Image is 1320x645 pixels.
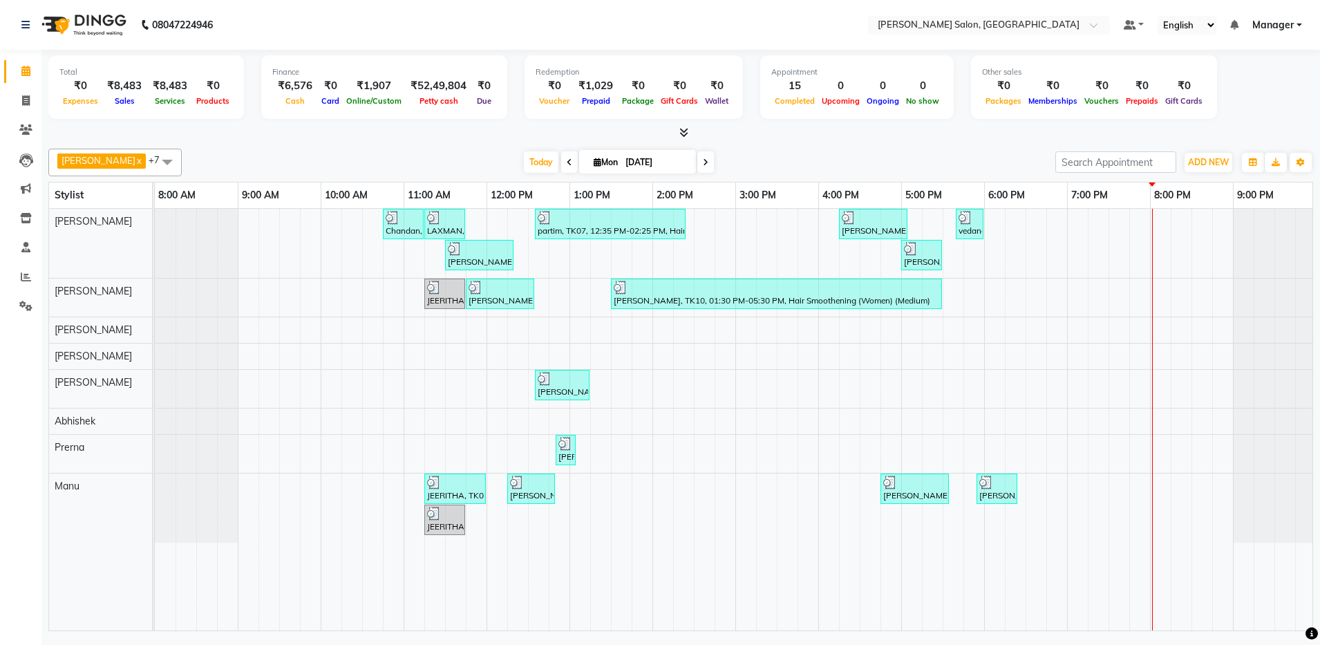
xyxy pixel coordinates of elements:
[557,437,574,463] div: [PERSON_NAME], TK06, 12:50 PM-01:00 PM, Eyebrow Threading
[771,66,943,78] div: Appointment
[1151,185,1194,205] a: 8:00 PM
[578,96,614,106] span: Prepaid
[657,78,701,94] div: ₹0
[1188,157,1229,167] span: ADD NEW
[701,96,732,106] span: Wallet
[819,185,862,205] a: 4:00 PM
[55,215,132,227] span: [PERSON_NAME]
[701,78,732,94] div: ₹0
[321,185,371,205] a: 10:00 AM
[487,185,536,205] a: 12:00 PM
[863,78,903,94] div: 0
[55,285,132,297] span: [PERSON_NAME]
[102,78,147,94] div: ₹8,483
[903,242,941,268] div: [PERSON_NAME], TK09, 05:00 PM-05:30 PM, Haircut (Men)
[59,78,102,94] div: ₹0
[1234,185,1277,205] a: 9:00 PM
[657,96,701,106] span: Gift Cards
[35,6,130,44] img: logo
[840,211,906,237] div: [PERSON_NAME], TK08, 04:15 PM-05:05 PM, Haircut (Men),Shave/ [PERSON_NAME] trim (Men)
[903,78,943,94] div: 0
[1055,151,1176,173] input: Search Appointment
[426,281,464,307] div: JEERITHA, TK01, 11:15 AM-11:45 AM, Advanced Baby Haircut (Women)
[55,415,95,427] span: Abhishek
[193,78,233,94] div: ₹0
[1068,185,1111,205] a: 7:00 PM
[982,78,1025,94] div: ₹0
[149,154,170,165] span: +7
[405,78,472,94] div: ₹52,49,804
[978,476,1016,502] div: [PERSON_NAME], TK13, 05:55 PM-06:25 PM, Haircut (Men)
[426,476,484,502] div: JEERITHA, TK01, 11:15 AM-12:00 PM, Advance Haircut (Women)
[318,96,343,106] span: Card
[903,96,943,106] span: No show
[282,96,308,106] span: Cash
[472,78,496,94] div: ₹0
[404,185,454,205] a: 11:00 AM
[55,324,132,336] span: [PERSON_NAME]
[272,66,496,78] div: Finance
[1081,78,1122,94] div: ₹0
[653,185,697,205] a: 2:00 PM
[147,78,193,94] div: ₹8,483
[59,66,233,78] div: Total
[863,96,903,106] span: Ongoing
[318,78,343,94] div: ₹0
[55,441,84,454] span: Prerna
[416,96,462,106] span: Petty cash
[426,507,464,533] div: JEERITHA, TK01, 11:15 AM-11:45 AM, Advanced Baby Haircut (Women)
[467,281,533,307] div: [PERSON_NAME], TK05, 11:45 AM-12:35 PM, Haircut (Men),Shave/ [PERSON_NAME] trim (Men)
[343,78,405,94] div: ₹1,907
[1122,96,1162,106] span: Prepaids
[536,211,684,237] div: partim, TK07, 12:35 PM-02:25 PM, Haircut (Men),Shave/ [PERSON_NAME] trim (Men),Global Colouring (...
[1025,96,1081,106] span: Memberships
[818,96,863,106] span: Upcoming
[55,480,79,492] span: Manu
[573,78,619,94] div: ₹1,029
[982,66,1206,78] div: Other sales
[536,96,573,106] span: Voucher
[152,6,213,44] b: 08047224946
[1122,78,1162,94] div: ₹0
[446,242,512,268] div: [PERSON_NAME], TK04, 11:30 AM-12:20 PM, Haircut (Men),Shave/ [PERSON_NAME] trim (Men)
[1162,96,1206,106] span: Gift Cards
[902,185,945,205] a: 5:00 PM
[151,96,189,106] span: Services
[155,185,199,205] a: 8:00 AM
[619,78,657,94] div: ₹0
[62,155,135,166] span: [PERSON_NAME]
[612,281,941,307] div: [PERSON_NAME], TK10, 01:30 PM-05:30 PM, Hair Smoothening (Women) (Medium)
[473,96,495,106] span: Due
[985,185,1028,205] a: 6:00 PM
[384,211,422,237] div: Chandan, TK02, 10:45 AM-11:15 AM, Haircut (Men)
[55,350,132,362] span: [PERSON_NAME]
[771,96,818,106] span: Completed
[1252,18,1294,32] span: Manager
[1025,78,1081,94] div: ₹0
[536,66,732,78] div: Redemption
[509,476,554,502] div: [PERSON_NAME], TK06, 12:15 PM-12:50 PM, Straight Haircut (Women),Normal Hair Wash (Women) (Medium)
[55,376,132,389] span: [PERSON_NAME]
[272,78,318,94] div: ₹6,576
[343,96,405,106] span: Online/Custom
[1185,153,1232,172] button: ADD NEW
[882,476,947,502] div: [PERSON_NAME], TK11, 04:45 PM-05:35 PM, Haircut (Men),Normal Hair Wash (Women) (Medium)
[55,189,84,201] span: Stylist
[536,372,588,398] div: [PERSON_NAME], TK05, 12:35 PM-01:15 PM, Head Massage (Men),Post Massage Wash (Men)
[426,211,464,237] div: LAXMAN, TK03, 11:15 AM-11:45 AM, Haircut (Men)
[1162,78,1206,94] div: ₹0
[238,185,283,205] a: 9:00 AM
[736,185,780,205] a: 3:00 PM
[982,96,1025,106] span: Packages
[111,96,138,106] span: Sales
[590,157,621,167] span: Mon
[1081,96,1122,106] span: Vouchers
[193,96,233,106] span: Products
[570,185,614,205] a: 1:00 PM
[524,151,558,173] span: Today
[957,211,982,237] div: vedango, TK12, 05:40 PM-06:00 PM, Shave/ [PERSON_NAME] trim (Men)
[619,96,657,106] span: Package
[536,78,573,94] div: ₹0
[135,155,142,166] a: x
[818,78,863,94] div: 0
